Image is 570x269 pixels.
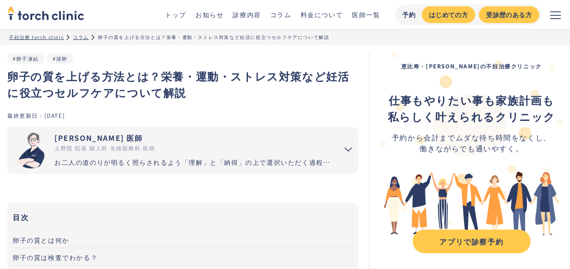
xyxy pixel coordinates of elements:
[9,34,561,40] ul: パンくずリスト
[54,144,331,152] div: 上野院 院長 婦人科 生殖医療科 医師
[13,248,353,265] a: 卵子の質は検査でわかる？
[7,127,331,174] a: [PERSON_NAME] 医師 上野院 院長 婦人科 生殖医療科 医師 お二人の道のりが明るく照らされるよう「理解」と「納得」の上で選択いただく過程を大切にしています。エビデンスに基づいた高水...
[7,68,358,101] h1: 卵子の質を上げる方法とは？栄養・運動・ストレス対策など妊活に役立つセルフケアについて解説
[13,235,69,245] span: 卵子の質とは何か
[233,10,261,19] a: 診療内容
[195,10,224,19] a: お知らせ
[421,236,522,247] div: アプリで診察予約
[270,10,292,19] a: コラム
[7,3,84,23] img: torch clinic
[429,10,468,19] div: はじめての方
[352,10,380,19] a: 医師一覧
[422,6,475,23] a: はじめての方
[388,108,555,124] strong: 私らしく叶えられるクリニック
[13,253,97,262] span: 卵子の質は検査でわかる？
[44,111,65,119] div: [DATE]
[98,34,329,40] div: 卵子の質を上げる方法とは？栄養・運動・ストレス対策など妊活に役立つセルフケアについて解説
[401,62,542,70] strong: 恵比寿・[PERSON_NAME]の不妊治療クリニック
[388,92,555,125] div: ‍ ‍
[7,111,44,119] div: 最終更新日：
[486,10,532,19] div: 受診歴のある方
[54,158,331,167] div: お二人の道のりが明るく照らされるよう「理解」と「納得」の上で選択いただく過程を大切にしています。エビデンスに基づいた高水準の医療提供により「幸せな家族計画の実現」をお手伝いさせていただきます。
[7,127,358,174] summary: 市山 卓彦 [PERSON_NAME] 医師 上野院 院長 婦人科 生殖医療科 医師 お二人の道のりが明るく照らされるよう「理解」と「納得」の上で選択いただく過程を大切にしています。エビデンスに...
[165,10,186,19] a: トップ
[13,231,353,248] a: 卵子の質とは何か
[13,55,39,62] a: #卵子凍結
[7,6,84,23] a: home
[53,55,68,62] a: #採卵
[13,210,353,224] h3: 目次
[301,10,343,19] a: 料金について
[479,6,539,23] a: 受診歴のある方
[54,132,331,143] div: [PERSON_NAME] 医師
[413,230,531,253] a: アプリで診察予約
[9,34,64,40] a: 不妊治療 torch clinic
[389,92,554,108] strong: 仕事もやりたい事も家族計画も
[402,10,416,19] div: 予約
[388,132,555,154] div: 予約から会計までムダな待ち時間をなくし、 働きながらでも通いやすく。
[13,132,49,168] img: 市山 卓彦
[73,34,89,40] a: コラム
